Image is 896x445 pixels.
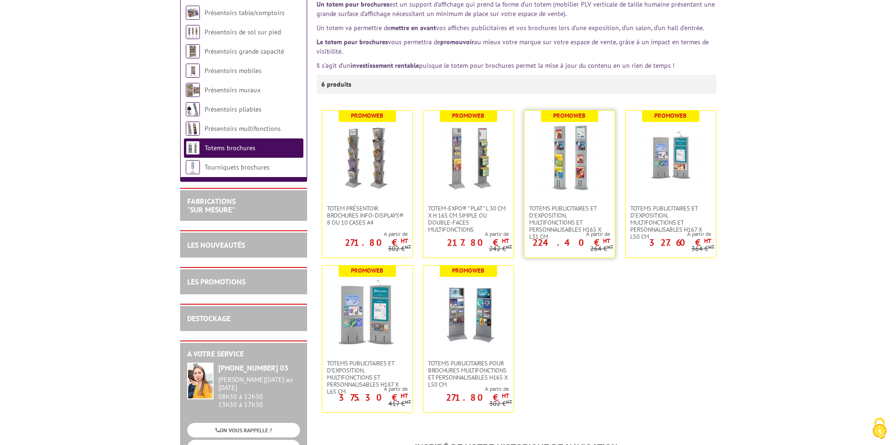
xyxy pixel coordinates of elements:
a: Totem Présentoir brochures Info-Displays® 8 ou 10 cases A4 [322,205,412,226]
span: A partir de [524,230,610,238]
p: 271.80 € [446,395,509,400]
a: DESTOCKAGE [187,314,230,323]
b: Promoweb [351,112,383,120]
a: Totems publicitaires et d'exposition, multifonctions et personnalisables H165 X L31 CM [524,205,615,240]
a: ON VOUS RAPPELLE ? [187,423,300,437]
p: 364 € [691,245,714,252]
sup: HT [708,243,714,250]
sup: HT [401,392,408,400]
p: 302 € [388,245,411,252]
sup: HT [607,243,613,250]
sup: HT [502,237,509,245]
img: Présentoirs multifonctions [186,121,200,136]
a: Présentoirs mobiles [205,66,262,75]
img: Totem Présentoir brochures Info-Displays® 8 ou 10 cases A4 [334,125,400,191]
font: Il s’agit d’un puisque le totem pour brochures permet la mise à jour du contenu en un rien de tem... [317,61,674,70]
p: 217.80 € [447,240,509,245]
span: A partir de [322,230,408,238]
img: widget-service.jpg [187,363,214,399]
a: Présentoirs pliables [205,105,262,113]
b: Promoweb [452,112,484,120]
span: A partir de [423,230,509,238]
a: Totems publicitaires pour brochures multifonctions et personnalisables H165 x L50 cm [423,360,514,388]
img: Cookies (fenêtre modale) [868,417,891,440]
span: Totems publicitaires pour brochures multifonctions et personnalisables H165 x L50 cm [428,360,509,388]
span: A partir de [423,385,509,393]
img: Présentoirs mobiles [186,64,200,78]
sup: HT [506,398,512,405]
img: Totems publicitaires et d'exposition, multifonctions et personnalisables H167 X L50 CM [638,125,704,191]
a: Présentoirs muraux [205,86,261,94]
a: Totems publicitaires et d'exposition, multifonctions et personnalisables H187 X L65 CM [322,360,412,395]
span: Totems publicitaires et d'exposition, multifonctions et personnalisables H165 X L31 CM [529,205,610,240]
span: A partir de [322,385,408,393]
span: Totem Présentoir brochures Info-Displays® 8 ou 10 cases A4 [327,205,408,226]
strong: investissement rentable [350,61,419,70]
p: 264 € [590,245,613,252]
img: Présentoirs de sol sur pied [186,25,200,39]
img: Présentoirs grande capacité [186,44,200,58]
img: Totems publicitaires pour brochures multifonctions et personnalisables H165 x L50 cm [436,280,501,346]
sup: HT [704,237,711,245]
sup: HT [405,243,411,250]
sup: HT [502,392,509,400]
b: Promoweb [351,267,383,275]
a: Totem-Expo® " plat " L 30 cm x H 165 cm simple ou double-faces multifonctions [423,205,514,233]
a: LES NOUVEAUTÉS [187,240,245,250]
p: 417 € [389,400,411,407]
span: Un totem va permettre de vos affiches publicitaires et vos brochures lors d’une exposition, d’un ... [317,24,704,32]
span: A partir de [626,230,711,238]
span: Totems publicitaires et d'exposition, multifonctions et personnalisables H167 X L50 CM [630,205,711,240]
button: Cookies (fenêtre modale) [863,413,896,445]
b: Promoweb [553,112,586,120]
p: 6 produits [321,75,357,94]
a: Présentoirs table/comptoirs [205,8,285,17]
p: 271.80 € [345,240,408,245]
h2: A votre service [187,350,300,358]
span: vous permettra de au mieux votre marque sur votre espace de vente, grâce à un impact en termes de... [317,38,709,56]
div: 08h30 à 12h30 13h30 à 17h30 [218,376,300,408]
a: Totems brochures [205,144,255,152]
a: Totems publicitaires et d'exposition, multifonctions et personnalisables H167 X L50 CM [626,205,716,240]
a: Tourniquets brochures [205,163,270,171]
sup: HT [506,243,512,250]
p: 302 € [489,400,512,407]
p: 242 € [489,245,512,252]
b: Promoweb [654,112,687,120]
sup: HT [603,237,610,245]
img: Présentoirs table/comptoirs [186,6,200,20]
p: 375.30 € [339,395,408,400]
b: Promoweb [452,267,484,275]
a: Présentoirs de sol sur pied [205,28,281,36]
img: Présentoirs muraux [186,83,200,97]
a: Présentoirs grande capacité [205,47,284,56]
img: Totem-Expo® [436,125,501,191]
strong: [PHONE_NUMBER] 03 [218,363,288,372]
img: Totems brochures [186,141,200,155]
sup: HT [401,237,408,245]
sup: HT [405,398,411,405]
strong: mettre en avant [390,24,436,32]
strong: Le totem pour brochures [317,38,388,46]
p: 224.40 € [532,240,610,245]
img: Tourniquets brochures [186,160,200,174]
strong: promouvoir [440,38,474,46]
img: Présentoirs pliables [186,102,200,116]
a: LES PROMOTIONS [187,277,246,286]
p: 327.60 € [649,240,711,245]
img: Totems publicitaires et d'exposition, multifonctions et personnalisables H187 X L65 CM [334,280,400,346]
div: [PERSON_NAME][DATE] au [DATE] [218,376,300,392]
span: Totem-Expo® " plat " L 30 cm x H 165 cm simple ou double-faces multifonctions [428,205,509,233]
a: FABRICATIONS"Sur Mesure" [187,196,236,214]
img: Totems publicitaires et d'exposition, multifonctions et personnalisables H165 X L31 CM [537,125,603,191]
span: Totems publicitaires et d'exposition, multifonctions et personnalisables H187 X L65 CM [327,360,408,395]
a: Présentoirs multifonctions [205,124,281,133]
